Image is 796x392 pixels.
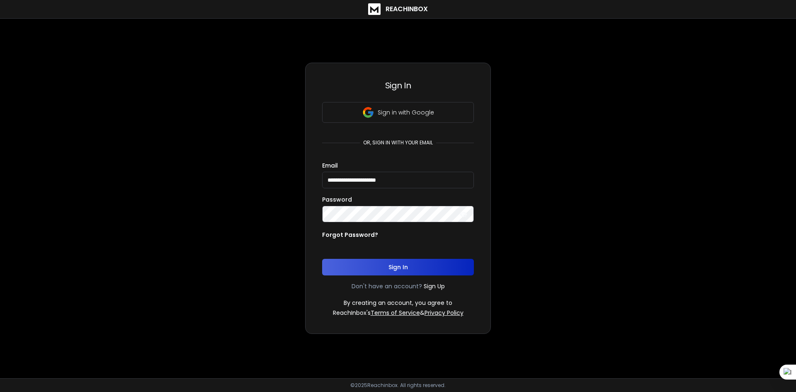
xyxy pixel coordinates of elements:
h3: Sign In [322,80,474,91]
a: ReachInbox [368,3,428,15]
h1: ReachInbox [386,4,428,14]
p: Forgot Password? [322,231,378,239]
a: Terms of Service [371,309,420,317]
p: ReachInbox's & [333,309,464,317]
button: Sign in with Google [322,102,474,123]
a: Privacy Policy [425,309,464,317]
a: Sign Up [424,282,445,290]
p: Don't have an account? [352,282,422,290]
button: Sign In [322,259,474,275]
p: or, sign in with your email [360,139,436,146]
label: Email [322,163,338,168]
p: © 2025 Reachinbox. All rights reserved. [350,382,446,389]
p: By creating an account, you agree to [344,299,452,307]
p: Sign in with Google [378,108,434,117]
label: Password [322,197,352,202]
img: logo [368,3,381,15]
